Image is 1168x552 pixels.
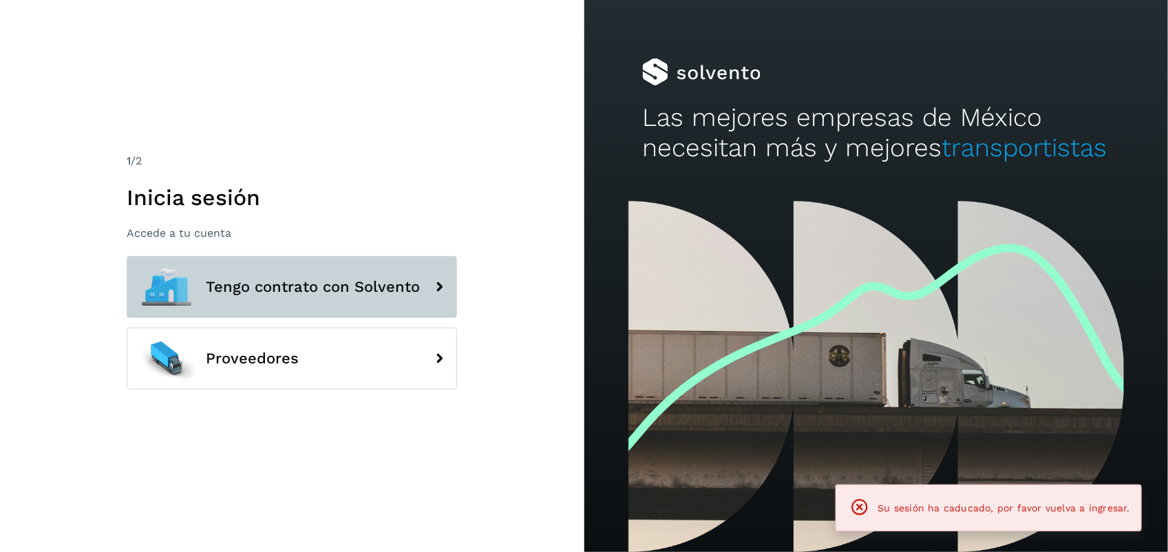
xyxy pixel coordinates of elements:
[642,103,1109,164] h2: Las mejores empresas de México necesitan más y mejores
[127,153,457,169] div: /2
[127,226,457,240] p: Accede a tu cuenta
[942,133,1107,162] span: transportistas
[206,279,420,295] span: Tengo contrato con Solvento
[206,350,299,367] span: Proveedores
[127,328,457,390] button: Proveedores
[878,502,1130,513] span: Su sesión ha caducado, por favor vuelva a ingresar.
[127,256,457,318] button: Tengo contrato con Solvento
[127,154,131,167] span: 1
[127,184,457,211] h1: Inicia sesión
